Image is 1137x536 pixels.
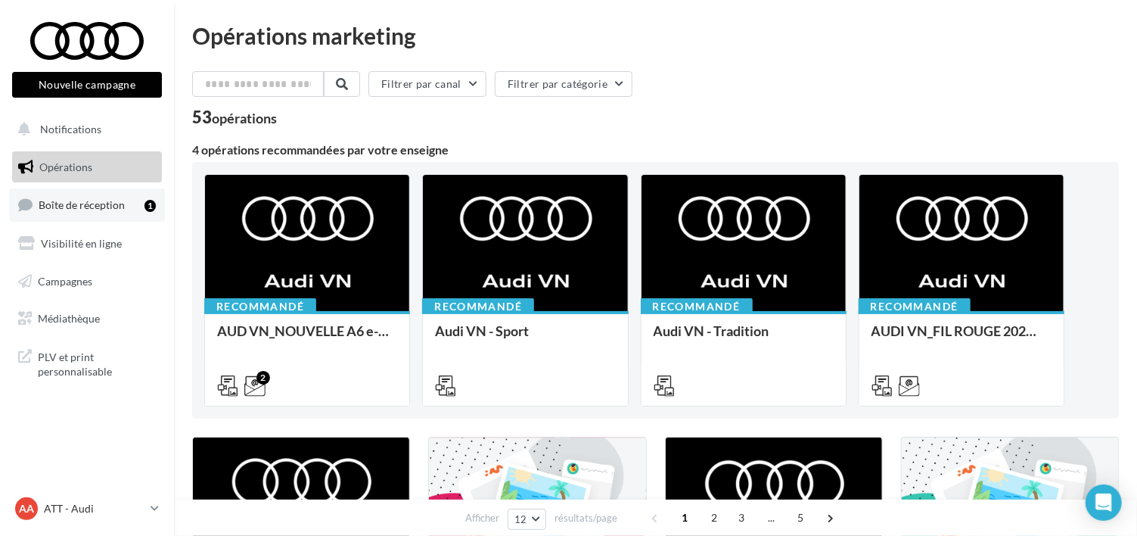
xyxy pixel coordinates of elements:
[217,323,397,354] div: AUD VN_NOUVELLE A6 e-tron
[760,506,784,530] span: ...
[39,160,92,173] span: Opérations
[514,513,527,525] span: 12
[9,151,165,183] a: Opérations
[38,312,100,325] span: Médiathèque
[38,274,92,287] span: Campagnes
[192,24,1119,47] div: Opérations marketing
[41,237,122,250] span: Visibilité en ligne
[859,298,971,315] div: Recommandé
[730,506,754,530] span: 3
[422,298,534,315] div: Recommandé
[465,511,499,525] span: Afficher
[12,72,162,98] button: Nouvelle campagne
[9,341,165,385] a: PLV et print personnalisable
[9,303,165,335] a: Médiathèque
[144,200,156,212] div: 1
[1086,485,1122,521] div: Open Intercom Messenger
[871,323,1052,354] div: AUDI VN_FIL ROUGE 2025 - A1, Q2, Q3, Q5 et Q4 e-tron
[9,228,165,260] a: Visibilité en ligne
[508,509,546,530] button: 12
[495,71,632,97] button: Filtrer par catégorie
[9,266,165,298] a: Campagnes
[40,123,101,136] span: Notifications
[673,506,697,530] span: 1
[44,501,144,516] p: ATT - Audi
[39,198,125,211] span: Boîte de réception
[192,109,277,126] div: 53
[654,323,834,354] div: Audi VN - Tradition
[435,323,615,354] div: Audi VN - Sport
[9,189,165,221] a: Boîte de réception1
[12,494,162,523] a: AA ATT - Audi
[192,144,1119,156] div: 4 opérations recommandées par votre enseigne
[555,511,617,525] span: résultats/page
[256,371,270,385] div: 2
[204,298,316,315] div: Recommandé
[703,506,727,530] span: 2
[9,114,159,145] button: Notifications
[212,111,277,125] div: opérations
[641,298,753,315] div: Recommandé
[789,506,813,530] span: 5
[38,347,156,379] span: PLV et print personnalisable
[368,71,486,97] button: Filtrer par canal
[19,501,34,516] span: AA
